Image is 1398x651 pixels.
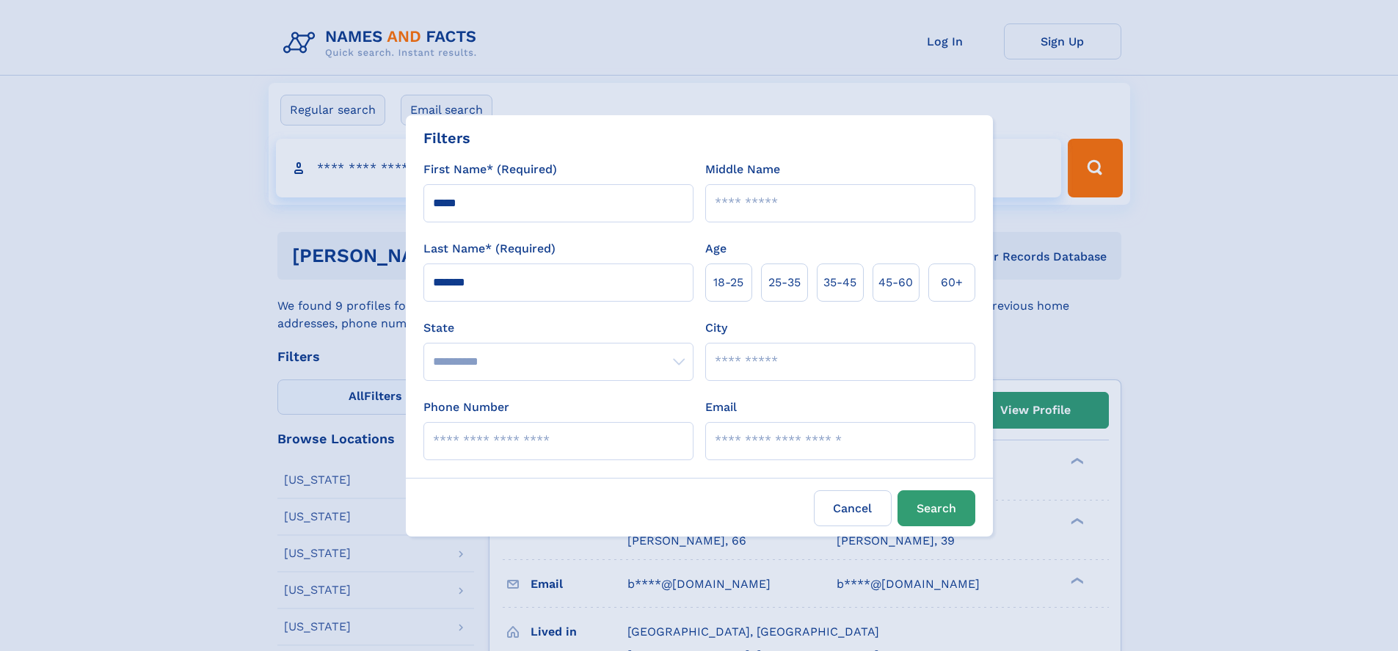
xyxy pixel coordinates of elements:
[705,161,780,178] label: Middle Name
[423,161,557,178] label: First Name* (Required)
[941,274,963,291] span: 60+
[423,240,556,258] label: Last Name* (Required)
[705,240,727,258] label: Age
[423,319,693,337] label: State
[768,274,801,291] span: 25‑35
[814,490,892,526] label: Cancel
[713,274,743,291] span: 18‑25
[705,399,737,416] label: Email
[898,490,975,526] button: Search
[823,274,856,291] span: 35‑45
[878,274,913,291] span: 45‑60
[423,399,509,416] label: Phone Number
[423,127,470,149] div: Filters
[705,319,727,337] label: City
